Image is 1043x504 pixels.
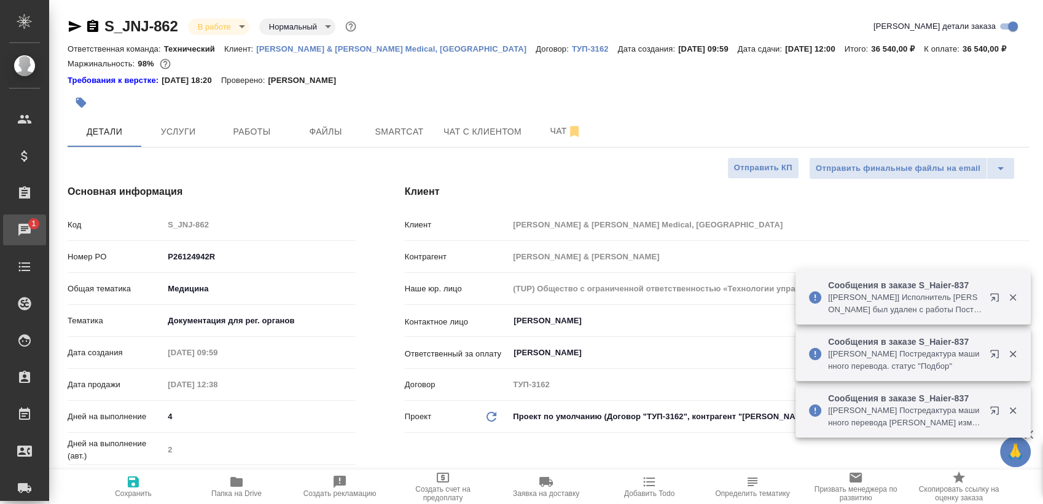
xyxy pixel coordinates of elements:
div: Документация для рег. органов [163,310,355,331]
button: Скопировать ссылку [85,19,100,34]
input: Пустое поле [509,248,1029,266]
p: [DATE] 09:59 [678,44,738,53]
p: Дата создания [68,347,163,359]
p: Дней на выполнение [68,411,163,423]
a: ТУП-3162 [572,43,618,53]
span: Отправить КП [734,161,792,175]
p: Дата продажи [68,379,163,391]
p: Общая тематика [68,283,163,295]
span: Добавить Todo [624,489,674,498]
input: Пустое поле [163,376,271,393]
h4: Основная информация [68,184,356,199]
button: Закрыть [1000,405,1025,416]
button: Доп статусы указывают на важность/срочность заказа [343,18,359,34]
a: 1 [3,215,46,245]
p: Ответственный за оплату [405,348,509,360]
p: Контрагент [405,251,509,263]
a: S_JNJ-862 [104,18,178,34]
p: Сообщения в заказе S_Haier-837 [828,279,982,291]
button: Закрыть [1000,292,1025,303]
div: В работе [188,18,249,35]
div: split button [809,157,1015,179]
span: Файлы [296,124,355,140]
div: В работе [259,18,335,35]
button: В работе [194,22,235,32]
p: [DATE] 18:20 [162,74,221,87]
input: Пустое поле [509,376,1029,393]
span: Отправить финальные файлы на email [816,162,980,176]
button: Отправить финальные файлы на email [809,157,987,179]
button: Заявка на доставку [494,470,598,504]
p: Сообщения в заказе S_Haier-837 [828,336,982,348]
p: Технический [164,44,224,53]
p: Наше юр. лицо [405,283,509,295]
button: Создать счет на предоплату [391,470,494,504]
div: Нажми, чтобы открыть папку с инструкцией [68,74,162,87]
a: [PERSON_NAME] & [PERSON_NAME] Medical, [GEOGRAPHIC_DATA] [256,43,536,53]
button: Сохранить [82,470,185,504]
p: 36 540,00 ₽ [963,44,1015,53]
p: Номер PO [68,251,163,263]
span: Сохранить [115,489,152,498]
span: Создать счет на предоплату [399,485,487,502]
span: Чат с клиентом [443,124,521,140]
p: 98% [138,59,157,68]
span: 1 [24,218,43,230]
p: Тематика [68,315,163,327]
p: Код [68,219,163,231]
button: Открыть в новой вкладке [982,342,1012,371]
p: Проект [405,411,432,423]
button: Открыть в новой вкладке [982,285,1012,315]
span: Папка на Drive [211,489,262,498]
a: Требования к верстке: [68,74,162,87]
p: [PERSON_NAME] [268,74,345,87]
button: Скопировать ссылку для ЯМессенджера [68,19,82,34]
button: Отправить КП [727,157,799,179]
input: ✎ Введи что-нибудь [163,248,355,266]
p: Дата создания: [618,44,678,53]
div: Медицина [163,278,355,299]
p: Дата сдачи: [738,44,785,53]
span: Услуги [149,124,208,140]
p: [[PERSON_NAME]] Исполнитель [PERSON_NAME] был удален с работы Постредактура машинного перевода [828,291,982,316]
input: Пустое поле [509,280,1029,297]
span: Определить тематику [715,489,789,498]
p: Итого: [845,44,871,53]
button: Папка на Drive [185,470,288,504]
input: Пустое поле [509,216,1029,234]
button: 457.00 RUB; [157,56,173,72]
p: Клиент [405,219,509,231]
button: Нормальный [265,22,321,32]
p: Клиент: [224,44,256,53]
p: 36 540,00 ₽ [871,44,924,53]
button: Создать рекламацию [288,470,391,504]
p: ТУП-3162 [572,44,618,53]
p: К оплате: [924,44,963,53]
button: Открыть в новой вкладке [982,398,1012,428]
p: Дней на выполнение (авт.) [68,438,163,462]
button: Определить тематику [701,470,804,504]
span: Чат [536,124,595,139]
p: [[PERSON_NAME] Постредактура машинного перевода. статус "Подбор" [828,348,982,372]
div: Проект по умолчанию (Договор "ТУП-3162", контрагент "[PERSON_NAME] & [PERSON_NAME]") [509,406,1029,427]
span: Заявка на доставку [513,489,579,498]
p: Контактное лицо [405,316,509,328]
p: [PERSON_NAME] & [PERSON_NAME] Medical, [GEOGRAPHIC_DATA] [256,44,536,53]
input: Пустое поле [163,344,271,361]
span: Создать рекламацию [303,489,377,498]
input: Пустое поле [163,216,355,234]
input: Пустое поле [163,441,355,459]
input: ✎ Введи что-нибудь [163,408,355,425]
p: Договор: [536,44,572,53]
p: Договор [405,379,509,391]
button: Добавить Todo [598,470,701,504]
button: Закрыть [1000,348,1025,360]
span: Работы [222,124,281,140]
button: Добавить тэг [68,89,95,116]
p: [DATE] 12:00 [785,44,845,53]
h4: Клиент [405,184,1029,199]
p: Проверено: [221,74,268,87]
span: Детали [75,124,134,140]
p: Сообщения в заказе S_Haier-837 [828,392,982,404]
span: Smartcat [370,124,429,140]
